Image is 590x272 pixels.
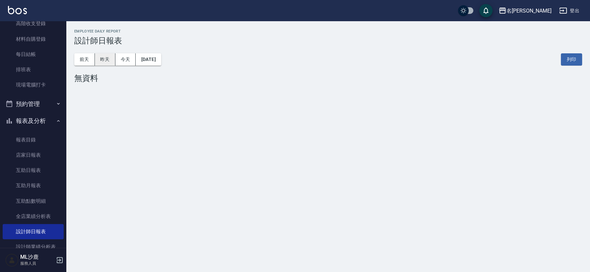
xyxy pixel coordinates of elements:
[74,53,95,66] button: 前天
[3,209,64,224] a: 全店業績分析表
[20,254,54,260] h5: ML沙鹿
[74,36,582,45] h3: 設計師日報表
[3,112,64,130] button: 報表及分析
[8,6,27,14] img: Logo
[3,239,64,254] a: 設計師業績分析表
[506,7,551,15] div: 名[PERSON_NAME]
[95,53,115,66] button: 昨天
[20,260,54,266] p: 服務人員
[3,163,64,178] a: 互助日報表
[3,95,64,113] button: 預約管理
[3,31,64,47] a: 材料自購登錄
[3,132,64,147] a: 報表目錄
[557,5,582,17] button: 登出
[3,62,64,77] a: 排班表
[74,29,582,33] h2: Employee Daily Report
[5,253,19,267] img: Person
[496,4,554,18] button: 名[PERSON_NAME]
[3,193,64,209] a: 互助點數明細
[561,53,582,66] button: 列印
[115,53,136,66] button: 今天
[479,4,492,17] button: save
[74,74,582,83] div: 無資料
[3,16,64,31] a: 高階收支登錄
[3,147,64,163] a: 店家日報表
[136,53,161,66] button: [DATE]
[3,47,64,62] a: 每日結帳
[3,224,64,239] a: 設計師日報表
[3,77,64,92] a: 現場電腦打卡
[3,178,64,193] a: 互助月報表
